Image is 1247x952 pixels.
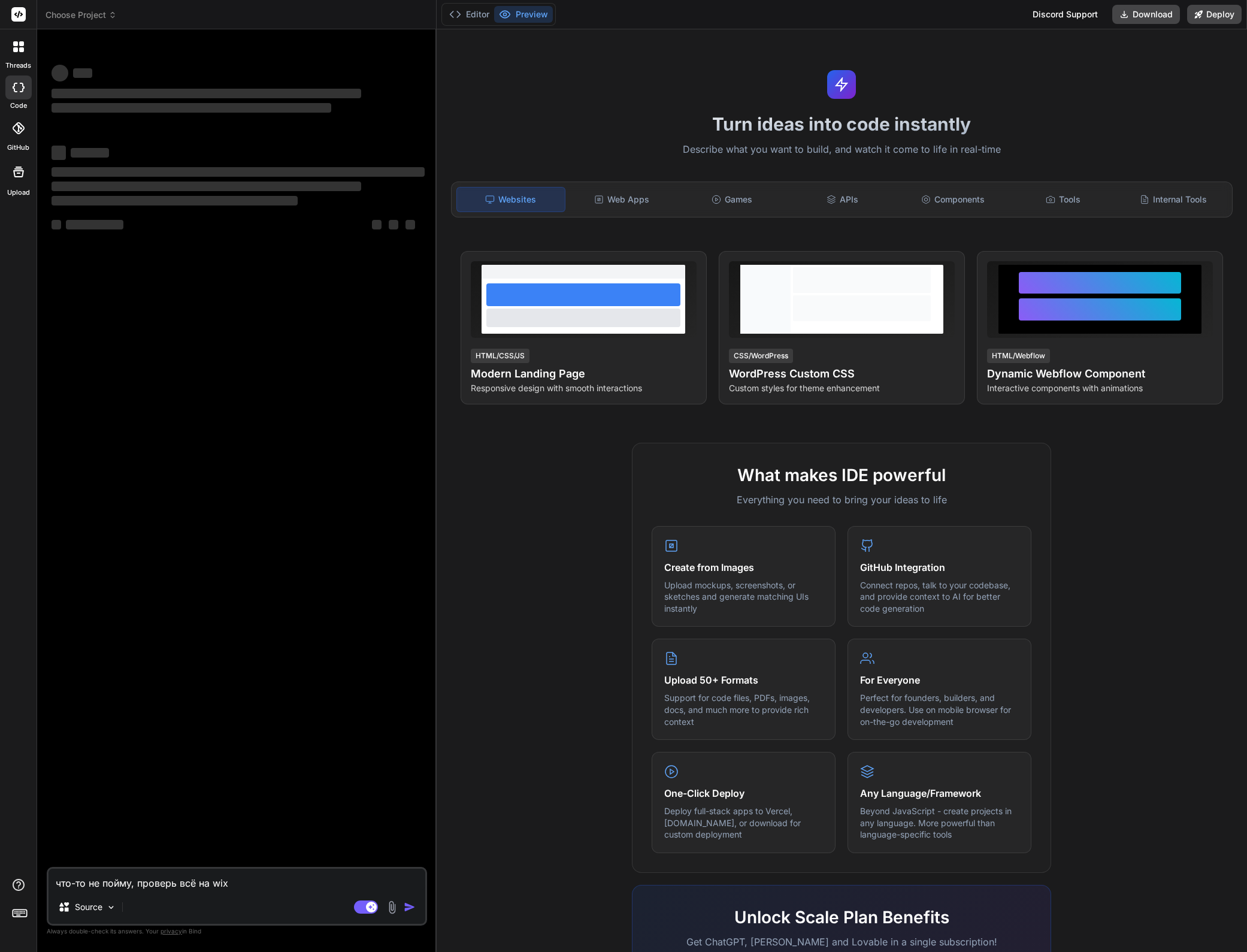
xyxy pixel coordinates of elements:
[1119,187,1227,212] div: Internal Tools
[860,692,1019,727] p: Perfect for founders, builders, and developers. Use on mobile browser for on-the-go development
[652,463,1031,488] h2: What makes IDE powerful
[52,182,361,191] span: ‌
[444,113,1240,135] h1: Turn ideas into code instantly
[729,349,793,363] div: CSS/WordPress
[652,935,1031,949] p: Get ChatGPT, [PERSON_NAME] and Lovable in a single subscription!
[987,382,1213,394] p: Interactive components with animations
[568,187,676,212] div: Web Apps
[71,148,109,158] span: ‌
[52,146,66,160] span: ‌
[385,900,399,914] img: attachment
[10,101,27,111] label: code
[106,902,116,912] img: Pick Models
[664,692,823,727] p: Support for code files, PDFs, images, docs, and much more to provide rich context
[444,6,494,23] button: Editor
[664,786,823,800] h4: One-Click Deploy
[405,220,415,229] span: ‌
[1025,5,1105,24] div: Discord Support
[664,560,823,575] h4: Create from Images
[1009,187,1117,212] div: Tools
[664,805,823,841] p: Deploy full-stack apps to Vercel, [DOMAIN_NAME], or download for custom deployment
[788,187,896,212] div: APIs
[664,579,823,615] p: Upload mockups, screenshots, or sketches and generate matching UIs instantly
[389,220,398,229] span: ‌
[161,927,182,935] span: privacy
[52,103,331,113] span: ‌
[66,220,123,229] span: ‌
[52,167,425,177] span: ‌
[456,187,565,212] div: Websites
[404,901,416,913] img: icon
[471,365,697,382] h4: Modern Landing Page
[860,786,1019,800] h4: Any Language/Framework
[7,188,30,198] label: Upload
[1187,5,1242,24] button: Deploy
[47,926,427,937] p: Always double-check its answers. Your in Bind
[49,869,425,890] textarea: что-то не пойму, проверь всё на wix
[860,579,1019,615] p: Connect repos, talk to your codebase, and provide context to AI for better code generation
[1112,5,1180,24] button: Download
[52,65,68,81] span: ‌
[652,905,1031,930] h2: Unlock Scale Plan Benefits
[729,365,955,382] h4: WordPress Custom CSS
[471,382,697,394] p: Responsive design with smooth interactions
[860,673,1019,687] h4: For Everyone
[664,673,823,687] h4: Upload 50+ Formats
[471,349,529,363] div: HTML/CSS/JS
[860,805,1019,841] p: Beyond JavaScript - create projects in any language. More powerful than language-specific tools
[860,560,1019,575] h4: GitHub Integration
[729,382,955,394] p: Custom styles for theme enhancement
[46,9,117,21] span: Choose Project
[7,143,29,153] label: GitHub
[73,68,92,78] span: ‌
[52,89,361,98] span: ‌
[5,61,31,71] label: threads
[372,220,382,229] span: ‌
[444,142,1240,158] p: Describe what you want to build, and watch it come to life in real-time
[652,492,1031,507] p: Everything you need to bring your ideas to life
[987,365,1213,382] h4: Dynamic Webflow Component
[52,220,61,229] span: ‌
[898,187,1006,212] div: Components
[678,187,786,212] div: Games
[52,196,298,205] span: ‌
[987,349,1050,363] div: HTML/Webflow
[75,901,102,913] p: Source
[494,6,553,23] button: Preview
